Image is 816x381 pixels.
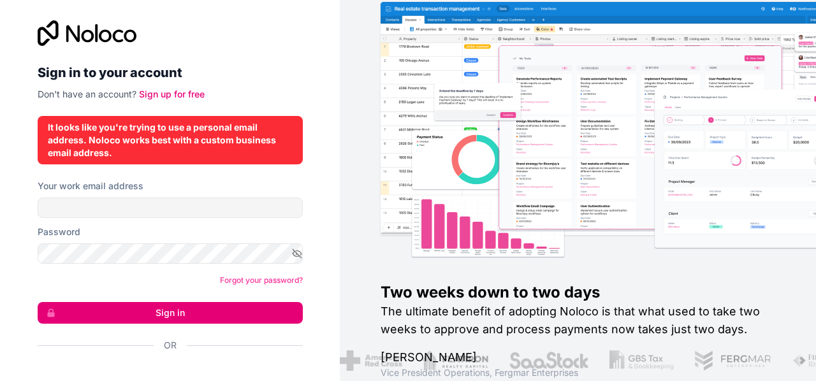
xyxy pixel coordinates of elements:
[220,275,303,285] a: Forgot your password?
[38,89,136,99] span: Don't have an account?
[38,302,303,324] button: Sign in
[381,349,775,366] h1: [PERSON_NAME]
[381,303,775,338] h2: The ultimate benefit of adopting Noloco is that what used to take two weeks to approve and proces...
[48,121,293,159] div: It looks like you're trying to use a personal email address. Noloco works best with a custom busi...
[38,61,303,84] h2: Sign in to your account
[164,339,177,352] span: Or
[38,243,303,264] input: Password
[139,89,205,99] a: Sign up for free
[339,350,400,371] img: /assets/american-red-cross-BAupjrZR.png
[38,226,80,238] label: Password
[38,198,303,218] input: Email address
[381,282,775,303] h1: Two weeks down to two days
[381,366,775,379] h1: Vice President Operations , Fergmar Enterprises
[38,180,143,192] label: Your work email address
